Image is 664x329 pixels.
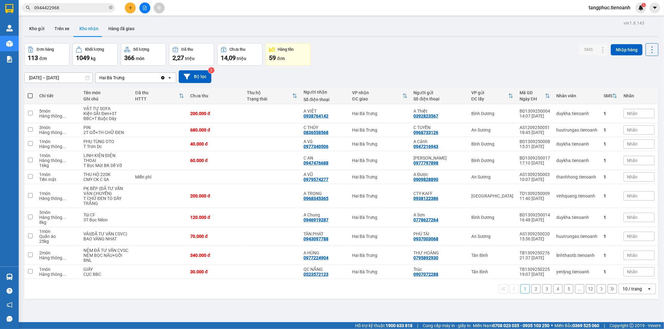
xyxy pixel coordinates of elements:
span: ... [62,114,66,118]
span: ... [62,158,66,163]
div: 11:40 [DATE] [520,196,550,201]
div: Số lượng [133,47,149,52]
div: Bình Dương [471,215,513,220]
div: Hàng thông thường [39,215,77,220]
div: T CHỮ ĐEN TO DÂY TRẮNG [83,196,129,206]
span: message [7,316,12,322]
button: Bộ lọc [179,70,211,83]
th: Toggle SortBy [349,88,411,104]
div: Hai Bà Trưng [352,234,407,239]
span: tangphuc.tienoanh [584,4,635,12]
div: An Sương [471,174,513,179]
th: Toggle SortBy [516,88,553,104]
div: 10:07 [DATE] [520,177,550,182]
div: BD1309250004 [520,109,550,114]
span: 366 [124,54,134,62]
div: VP gửi [471,90,508,95]
div: 0943097788 [304,236,328,241]
span: Nhãn [627,127,638,132]
div: Hà Anh [414,155,465,160]
span: plus [128,6,133,10]
button: 12 [586,284,595,294]
span: ... [62,215,66,220]
div: Hai Bà Trưng [352,269,407,274]
img: logo-vxr [5,4,13,13]
div: Hàng thông thường [39,144,77,149]
div: Số điện thoại [304,97,346,102]
span: caret-down [652,5,658,11]
div: 5 món [39,109,77,114]
div: 0977797898 [414,160,439,165]
span: Nhãn [627,253,638,258]
button: Trên xe [49,21,74,36]
div: ver 1.8.143 [624,20,644,26]
span: aim [157,6,161,10]
div: PIN [83,125,129,130]
span: món [136,56,144,61]
div: A Được [414,172,465,177]
div: Hai Bà Trưng [352,253,407,258]
button: Kho gửi [24,21,49,36]
div: 1 [604,215,617,220]
div: 0778627264 [414,217,439,222]
div: Tên món [83,90,129,95]
th: Toggle SortBy [600,88,620,104]
div: VP nhận [352,90,403,95]
svg: Clear value [160,75,165,80]
input: Select a date range. [25,73,92,83]
span: file-add [143,6,147,10]
div: 0947476688 [304,160,328,165]
div: 0938764142 [304,114,328,118]
button: ... [575,284,584,294]
div: 3T Bọc Nilon [83,217,129,222]
div: NỆM ĐÃ TƯ VẤN CVSC [83,248,129,253]
div: Người nhận [304,90,346,95]
div: Đơn hàng [37,47,54,52]
span: ⚪️ [551,324,553,327]
div: GIẤY [83,267,129,272]
div: 120.000 đ [190,215,241,220]
span: ... [62,272,66,277]
div: AS1309250003 [520,172,550,177]
div: A Cảnh [414,139,465,144]
img: warehouse-icon [6,40,13,47]
div: duykha.tienoanh [556,111,597,116]
span: Nhãn [627,174,638,179]
div: linhthaotb.tienoanh [556,253,597,258]
div: 1 món [39,229,77,234]
div: 0909828890 [414,177,439,182]
div: 17:10 [DATE] [520,160,550,165]
button: Nhập hàng [611,44,643,55]
div: 1 món [39,191,77,196]
span: 1 [643,3,645,7]
div: [GEOGRAPHIC_DATA] [471,193,513,198]
span: | [604,322,605,329]
span: 2,27 [172,54,184,62]
div: 14:07 [DATE] [520,114,550,118]
div: 0979574277 [304,177,328,182]
div: TÂN PHÁT [304,231,346,236]
button: plus [125,2,136,13]
div: vinhquang.tienoanh [556,193,597,198]
button: 5 [564,284,573,294]
strong: 0708 023 035 - 0935 103 250 [492,323,549,328]
div: 16:48 [DATE] [520,217,550,222]
div: duykha.tienoanh [556,215,597,220]
div: TB1309250225 [520,267,550,272]
div: 60.000 đ [190,158,241,163]
button: Đơn hàng113đơn [24,43,69,66]
div: Tiền mặt [39,177,77,182]
svg: open [167,75,172,80]
div: 0977340506 [304,144,328,149]
span: ... [62,196,66,201]
button: Đã thu2,27 triệu [169,43,214,66]
div: 0523572123 [304,272,328,277]
span: Cung cấp máy in - giấy in: [423,322,471,329]
div: Tân Bình [471,269,513,274]
span: close-circle [109,5,113,11]
div: Hàng thông thường [39,255,77,260]
div: An Sương [471,234,513,239]
div: 0977224904 [304,255,328,260]
div: 0947216943 [414,144,439,149]
button: SMS [579,44,598,55]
